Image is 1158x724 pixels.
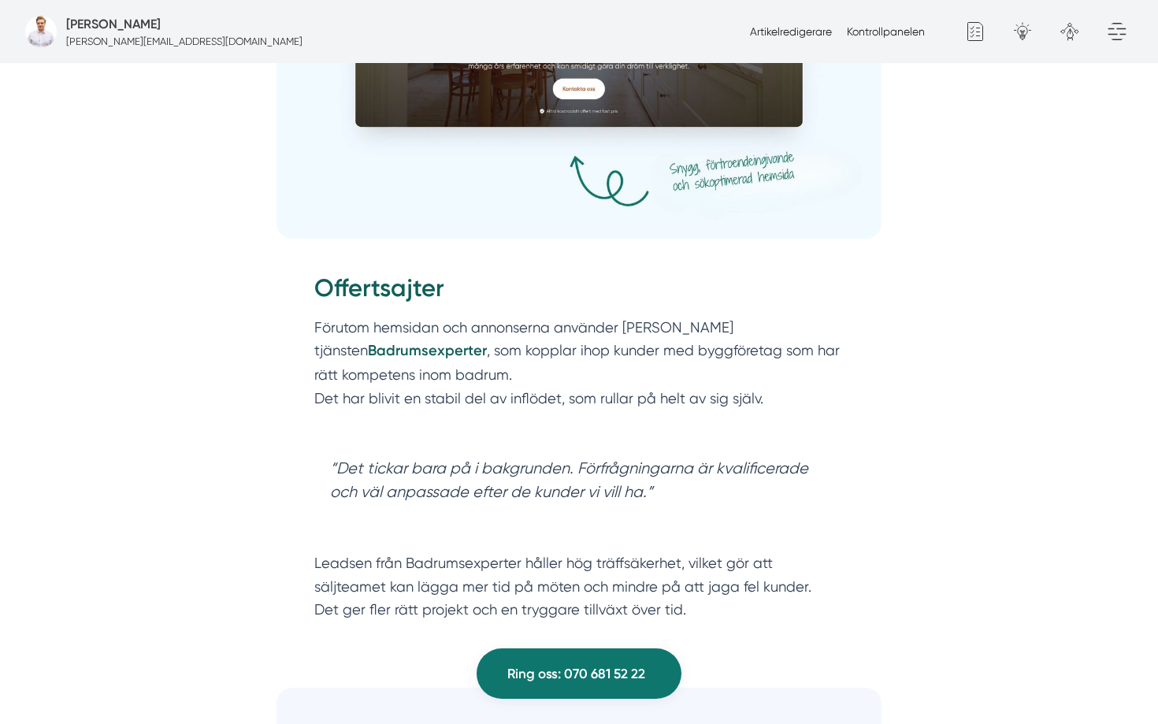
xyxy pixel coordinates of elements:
[847,25,925,38] a: Kontrollpanelen
[314,441,844,544] blockquote: “Det tickar bara på i bakgrunden. Förfrågningarna är kvalificerade och väl anpassade efter de kun...
[477,648,681,699] a: Ring oss: 070 681 52 22
[314,271,844,315] h2: Offertsajter
[25,16,57,47] img: foretagsbild-pa-smartproduktion-en-webbyraer-i-dalarnas-lan.jpg
[507,663,645,685] span: Ring oss: 070 681 52 22
[66,14,161,34] h5: Administratör
[314,551,844,645] p: Leadsen från Badrumsexperter håller hög träffsäkerhet, vilket gör att säljteamet kan lägga mer ti...
[314,316,844,433] p: Förutom hemsidan och annonserna använder [PERSON_NAME] tjänsten , som kopplar ihop kunder med byg...
[66,34,302,49] p: [PERSON_NAME][EMAIL_ADDRESS][DOMAIN_NAME]
[750,25,832,38] a: Artikelredigerare
[368,342,487,359] strong: Badrumsexperter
